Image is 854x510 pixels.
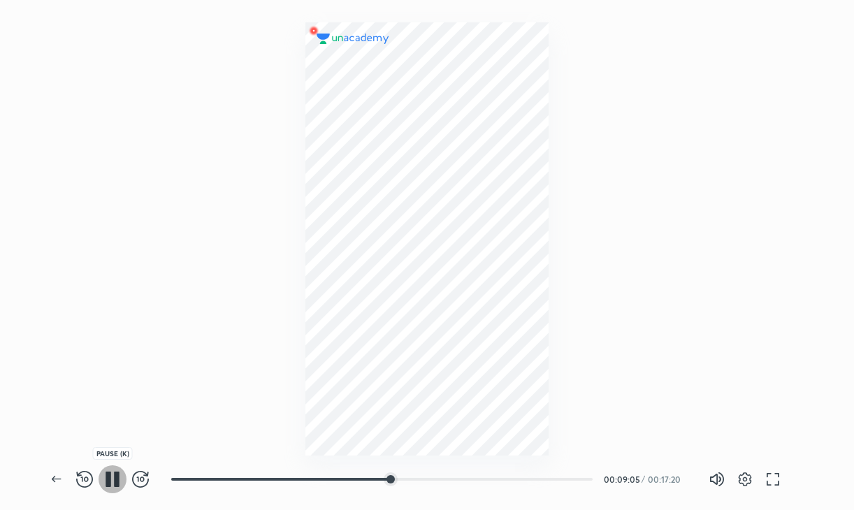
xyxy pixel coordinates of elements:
[648,475,686,483] div: 00:17:20
[642,475,645,483] div: /
[604,475,639,483] div: 00:09:05
[93,447,133,460] div: PAUSE (K)
[317,34,390,44] img: logo.2a7e12a2.svg
[305,22,322,39] img: wMgqJGBwKWe8AAAAABJRU5ErkJggg==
